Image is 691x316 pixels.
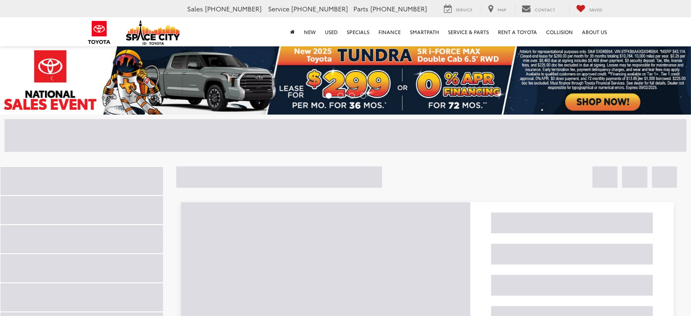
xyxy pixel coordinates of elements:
[205,4,262,13] span: [PHONE_NUMBER]
[443,17,493,46] a: Service & Parts
[515,4,562,14] a: Contact
[82,18,116,47] img: Toyota
[589,6,602,12] span: Saved
[374,17,405,46] a: Finance
[577,17,611,46] a: About Us
[342,17,374,46] a: Specials
[493,17,542,46] a: Rent a Toyota
[187,4,203,13] span: Sales
[535,6,555,12] span: Contact
[456,6,472,12] span: Service
[569,4,609,14] a: My Saved Vehicles
[497,6,506,12] span: Map
[370,4,427,13] span: [PHONE_NUMBER]
[286,17,299,46] a: Home
[353,4,368,13] span: Parts
[405,17,443,46] a: SmartPath
[481,4,513,14] a: Map
[268,4,289,13] span: Service
[299,17,320,46] a: New
[437,4,479,14] a: Service
[542,17,577,46] a: Collision
[126,20,180,45] img: Space City Toyota
[291,4,348,13] span: [PHONE_NUMBER]
[320,17,342,46] a: Used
